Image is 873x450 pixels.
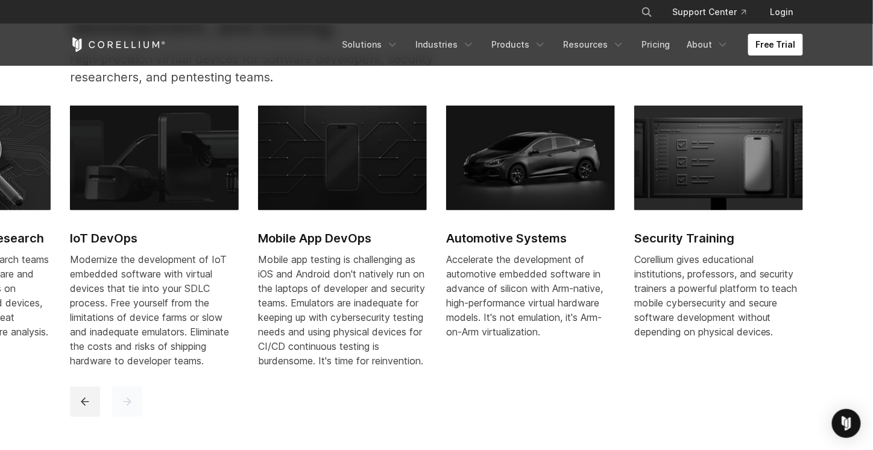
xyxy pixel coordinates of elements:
a: Corellium Home [70,37,166,52]
h2: IoT DevOps [70,230,239,248]
img: Black UI showing checklist interface and iPhone mockup, symbolizing mobile app testing and vulner... [634,106,803,211]
a: Free Trial [748,34,803,55]
a: Login [761,1,803,23]
a: Industries [408,34,482,55]
a: Mobile App DevOps Mobile App DevOps Mobile app testing is challenging as iOS and Android don't na... [258,106,427,383]
a: Black UI showing checklist interface and iPhone mockup, symbolizing mobile app testing and vulner... [634,106,803,364]
div: Navigation Menu [626,1,803,23]
div: Mobile app testing is challenging as iOS and Android don't natively run on the laptops of develop... [258,253,427,369]
div: Open Intercom Messenger [832,409,861,438]
a: Support Center [663,1,756,23]
a: Solutions [335,34,406,55]
h2: Automotive Systems [446,230,615,248]
button: next [112,387,142,417]
p: Corellium gives educational institutions, professors, and security trainers a powerful platform t... [634,253,803,340]
p: High-precision virtual devices for software developers, security researchers, and pentesting teams. [70,50,481,86]
div: Modernize the development of IoT embedded software with virtual devices that tie into your SDLC p... [70,253,239,369]
button: Search [636,1,658,23]
div: Navigation Menu [335,34,803,55]
a: Automotive Systems Automotive Systems Accelerate the development of automotive embedded software ... [446,106,615,364]
button: previous [70,387,100,417]
p: Accelerate the development of automotive embedded software in advance of silicon with Arm-native,... [446,253,615,340]
img: Automotive Systems [446,106,615,211]
a: Pricing [634,34,677,55]
h2: Security Training [634,230,803,248]
a: Resources [556,34,632,55]
a: Products [484,34,553,55]
img: IoT DevOps [70,106,239,211]
img: Mobile App DevOps [258,106,427,211]
a: IoT DevOps IoT DevOps Modernize the development of IoT embedded software with virtual devices tha... [70,106,239,383]
a: About [679,34,736,55]
h2: Mobile App DevOps [258,230,427,248]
